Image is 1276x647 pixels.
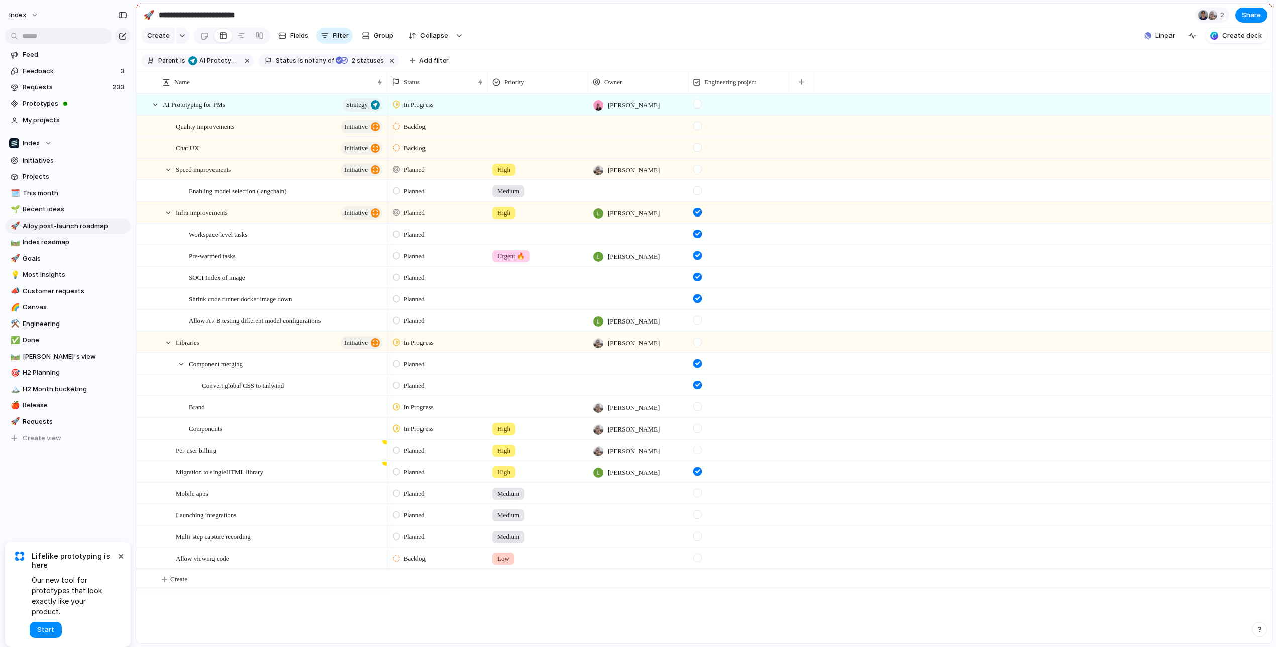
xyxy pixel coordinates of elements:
div: ⚒️ [11,318,18,330]
button: 🎯 [9,368,19,378]
span: Status [404,77,420,87]
span: High [497,208,510,218]
span: [PERSON_NAME] [608,403,660,413]
span: Speed improvements [176,163,231,175]
a: Initiatives [5,153,131,168]
button: 🗓️ [9,188,19,198]
a: ✅Done [5,333,131,348]
button: Add filter [404,54,455,68]
span: Lifelike prototyping is here [32,552,116,570]
span: Group [374,31,393,41]
button: 🍎 [9,400,19,410]
div: 🍎 [11,400,18,411]
span: not [303,56,314,65]
div: 🚀Goals [5,251,131,266]
div: 🌈 [11,302,18,313]
button: Fields [274,28,312,44]
span: Planned [404,186,425,196]
span: Infra improvements [176,206,228,218]
span: Planned [404,251,425,261]
button: Filter [316,28,353,44]
div: 📣 [11,285,18,297]
span: 2 [349,57,357,64]
a: Feedback3 [5,64,131,79]
span: Engineering [23,319,127,329]
div: 💡 [11,269,18,281]
span: High [497,446,510,456]
a: 🚀Alloy post-launch roadmap [5,219,131,234]
span: Projects [23,172,127,182]
span: Requests [23,82,110,92]
div: ✅ [11,335,18,346]
span: Initiatives [23,156,127,166]
span: Allow viewing code [176,552,229,564]
span: Migration to singleHTML library [176,466,263,477]
button: initiative [341,336,382,349]
span: initiative [344,120,368,134]
span: Component merging [189,358,243,369]
button: 🚀 [9,254,19,264]
div: 🌱 [11,204,18,215]
span: Filter [333,31,349,41]
span: Backlog [404,554,426,564]
span: Create [147,31,170,41]
span: [PERSON_NAME] [608,424,660,435]
div: 🗓️ [11,187,18,199]
button: 2 statuses [335,55,386,66]
span: Planned [404,165,425,175]
span: H2 Planning [23,368,127,378]
span: Planned [404,230,425,240]
span: 2 [1220,10,1227,20]
span: [PERSON_NAME] [608,468,660,478]
div: 🛤️ [11,237,18,248]
span: AI Prototyping for PMs [199,56,239,65]
button: isnotany of [296,55,336,66]
span: SOCI Index of image [189,271,245,283]
a: 💡Most insights [5,267,131,282]
div: 🚀Requests [5,414,131,429]
span: In Progress [404,424,434,434]
button: Share [1235,8,1267,23]
a: 🗓️This month [5,186,131,201]
a: Prototypes [5,96,131,112]
button: 🌱 [9,204,19,214]
span: In Progress [404,338,434,348]
span: Planned [404,489,425,499]
span: Share [1242,10,1261,20]
button: initiative [341,163,382,176]
button: Collapse [402,28,453,44]
div: 🏔️ [11,383,18,395]
span: Recent ideas [23,204,127,214]
button: is [178,55,187,66]
a: 🌱Recent ideas [5,202,131,217]
span: High [497,424,510,434]
button: Index [5,7,44,23]
span: 233 [113,82,127,92]
div: 🚀 [11,220,18,232]
span: 3 [121,66,127,76]
span: Shrink code runner docker image down [189,293,292,304]
span: Enabling model selection (langchain) [189,185,287,196]
button: 🛤️ [9,237,19,247]
button: Create [141,28,175,44]
span: Status [276,56,296,65]
span: Components [189,422,222,434]
span: Quality improvements [176,120,235,132]
span: [PERSON_NAME] [608,100,660,111]
button: Index [5,136,131,151]
a: Projects [5,169,131,184]
span: Allow A / B testing different model configurations [189,314,321,326]
span: Planned [404,510,425,520]
span: Start [37,625,54,635]
span: Create [170,574,187,584]
span: Requests [23,417,127,427]
button: 🏔️ [9,384,19,394]
button: 📣 [9,286,19,296]
span: Planned [404,316,425,326]
button: 💡 [9,270,19,280]
span: statuses [349,56,384,65]
span: [PERSON_NAME] [608,446,660,456]
span: Planned [404,208,425,218]
button: AI Prototyping for PMs [186,55,241,66]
